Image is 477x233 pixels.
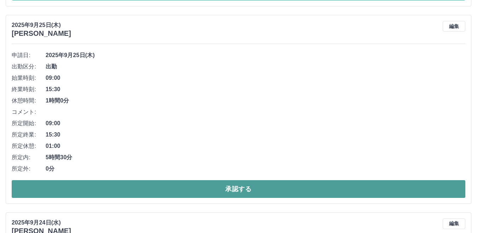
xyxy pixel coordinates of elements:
[46,153,465,162] span: 5時間30分
[46,51,465,60] span: 2025年9月25日(木)
[12,62,46,71] span: 出勤区分:
[12,131,46,139] span: 所定終業:
[46,131,465,139] span: 15:30
[12,119,46,128] span: 所定開始:
[12,85,46,94] span: 終業時刻:
[12,153,46,162] span: 所定内:
[12,51,46,60] span: 申請日:
[443,218,465,229] button: 編集
[12,218,71,227] p: 2025年9月24日(水)
[46,74,465,82] span: 09:00
[12,74,46,82] span: 始業時刻:
[12,108,46,116] span: コメント:
[12,21,71,29] p: 2025年9月25日(木)
[12,96,46,105] span: 休憩時間:
[46,96,465,105] span: 1時間0分
[12,180,465,198] button: 承認する
[12,142,46,150] span: 所定休憩:
[12,29,71,38] h3: [PERSON_NAME]
[46,142,465,150] span: 01:00
[12,165,46,173] span: 所定外:
[46,165,465,173] span: 0分
[46,85,465,94] span: 15:30
[46,119,465,128] span: 09:00
[443,21,465,32] button: 編集
[46,62,465,71] span: 出勤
